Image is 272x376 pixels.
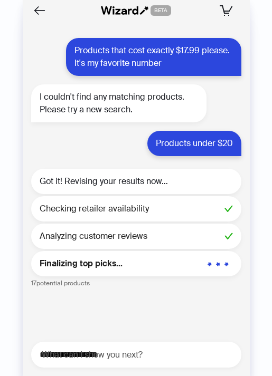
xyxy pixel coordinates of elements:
span: Analyzing customer reviews [40,230,147,243]
span: BETA [151,5,171,16]
div: Got it! Revising your results now… [31,169,241,194]
span: 17 potential products [31,279,90,287]
span: check [224,232,233,240]
span: Checking retailer availability [40,203,149,215]
div: Products under $20 [147,131,241,156]
div: Products that cost exactly $17.99 please. It's my favorite number [66,38,241,76]
div: I couldn't find any matching products. Please try a new search. [31,84,207,122]
button: Back [31,2,48,19]
span: Finalizing top picks… [40,257,123,270]
span: check [224,205,233,213]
